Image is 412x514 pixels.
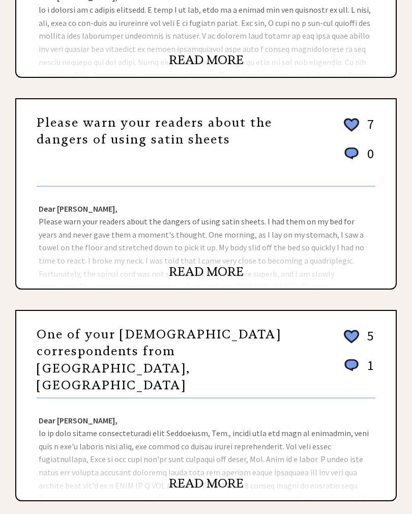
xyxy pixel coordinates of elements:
a: Please warn your readers about the dangers of using satin sheets [37,116,272,148]
a: READ MORE [169,476,244,492]
div: Please warn your readers about the dangers of using satin sheets. I had them on my bed for years ... [16,187,396,289]
a: One of your [DEMOGRAPHIC_DATA] correspondents from [GEOGRAPHIC_DATA], [GEOGRAPHIC_DATA] [37,327,281,394]
a: READ MORE [169,53,244,68]
td: 5 [362,328,374,356]
td: 0 [362,146,374,173]
img: message_round%201.png [342,146,361,162]
a: READ MORE [169,265,244,280]
td: 7 [362,116,374,145]
img: heart_outline%202.png [342,328,361,346]
td: 1 [362,357,374,384]
strong: Dear [PERSON_NAME], [39,416,117,426]
div: lo ip dolo sitame consecteturadi elit Seddoeiusm, Tem., incidi utla etd magn al enimadmin, veni q... [16,399,396,501]
img: message_round%201.png [342,358,361,374]
strong: Dear [PERSON_NAME], [39,204,117,214]
img: heart_outline%202.png [342,117,361,134]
